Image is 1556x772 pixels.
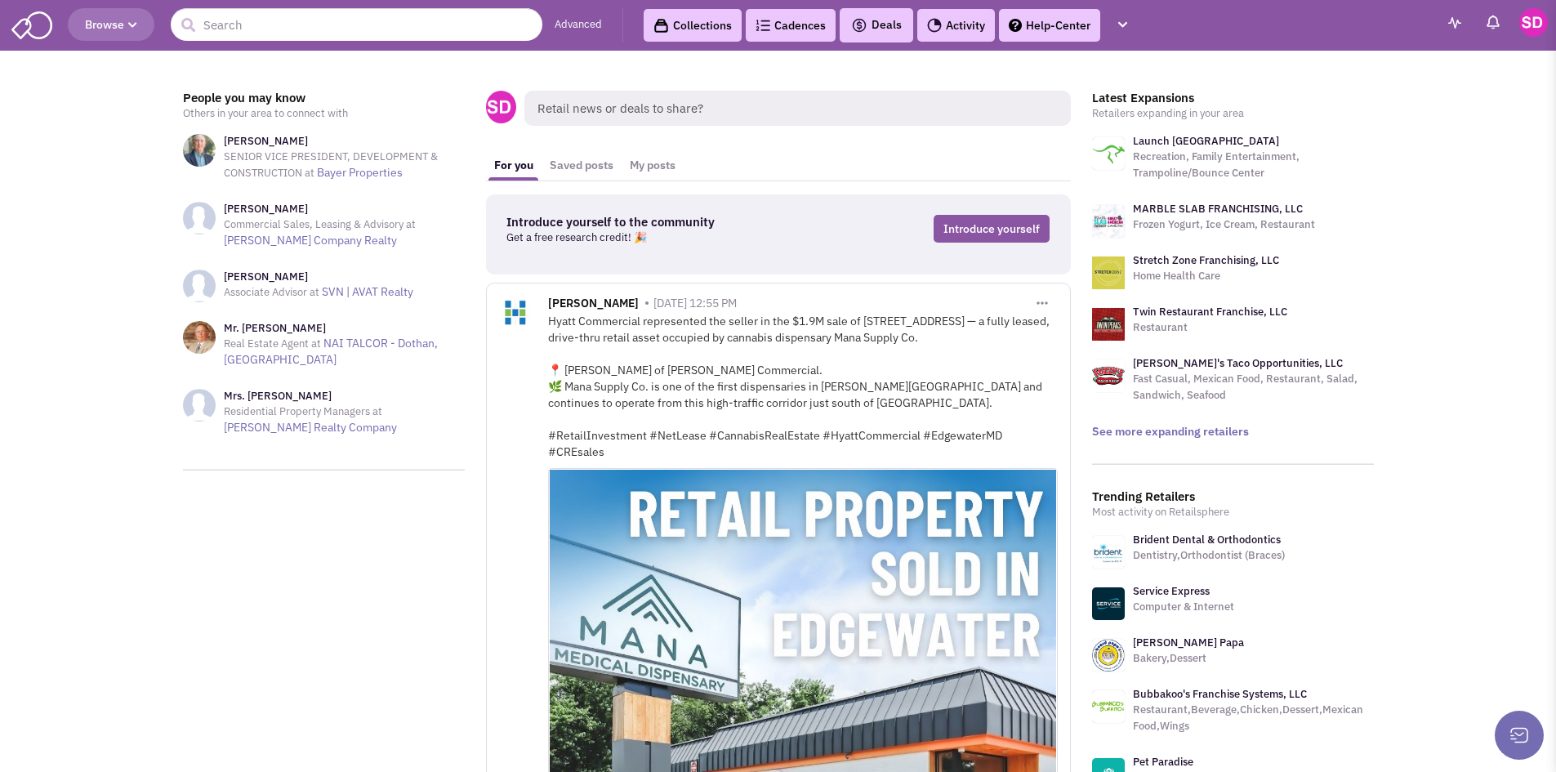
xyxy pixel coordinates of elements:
[1133,202,1303,216] a: MARBLE SLAB FRANCHISING, LLC
[1133,547,1285,564] p: Dentistry,Orthodontist (Braces)
[183,91,465,105] h3: People you may know
[1092,504,1374,520] p: Most activity on Retailsphere
[1092,359,1125,392] img: logo
[224,336,438,367] a: NAI TALCOR - Dothan, [GEOGRAPHIC_DATA]
[85,17,137,32] span: Browse
[171,8,542,41] input: Search
[1133,356,1343,370] a: [PERSON_NAME]'s Taco Opportunities, LLC
[917,9,995,42] a: Activity
[934,215,1050,243] a: Introduce yourself
[1092,308,1125,341] img: logo
[68,8,154,41] button: Browse
[1133,268,1279,284] p: Home Health Care
[653,18,669,33] img: icon-collection-lavender-black.svg
[851,16,867,35] img: icon-deals.svg
[548,313,1058,460] div: Hyatt Commercial represented the seller in the $1.9M sale of [STREET_ADDRESS] — a fully leased, d...
[506,215,815,230] h3: Introduce yourself to the community
[322,284,413,299] a: SVN | AVAT Realty
[1092,137,1125,170] img: logo
[224,149,438,180] span: SENIOR VICE PRESIDENT, DEVELOPMENT & CONSTRUCTION at
[183,105,465,122] p: Others in your area to connect with
[851,17,902,32] span: Deals
[183,270,216,302] img: NoImageAvailable1.jpg
[224,285,319,299] span: Associate Advisor at
[555,17,602,33] a: Advanced
[1133,134,1279,148] a: Launch [GEOGRAPHIC_DATA]
[1133,687,1307,701] a: Bubbakoo's Franchise Systems, LLC
[224,134,465,149] h3: [PERSON_NAME]
[1009,19,1022,32] img: help.png
[183,202,216,234] img: NoImageAvailable1.jpg
[1133,599,1234,615] p: Computer & Internet
[999,9,1100,42] a: Help-Center
[317,165,403,180] a: Bayer Properties
[224,337,321,350] span: Real Estate Agent at
[11,8,52,39] img: SmartAdmin
[1092,257,1125,289] img: logo
[1133,305,1287,319] a: Twin Restaurant Franchise, LLC
[846,15,907,36] button: Deals
[1092,91,1374,105] h3: Latest Expansions
[1519,8,1548,37] img: Stephen Dendy
[1133,149,1374,181] p: Recreation, Family Entertainment, Trampoline/Bounce Center
[756,20,770,31] img: Cadences_logo.png
[1092,424,1249,439] a: See more expanding retailers
[653,296,737,310] span: [DATE] 12:55 PM
[927,18,942,33] img: Activity.png
[183,389,216,422] img: NoImageAvailable1.jpg
[548,296,639,315] span: [PERSON_NAME]
[1133,253,1279,267] a: Stretch Zone Franchising, LLC
[746,9,836,42] a: Cadences
[644,9,742,42] a: Collections
[1133,584,1210,598] a: Service Express
[622,150,684,181] a: My posts
[1133,371,1374,404] p: Fast Casual, Mexican Food, Restaurant, Salad, Sandwich, Seafood
[224,404,382,418] span: Residential Property Managers at
[224,321,465,336] h3: Mr. [PERSON_NAME]
[486,150,542,181] a: For you
[224,233,397,248] a: [PERSON_NAME] Company Realty
[224,389,465,404] h3: Mrs. [PERSON_NAME]
[1133,533,1281,547] a: Brident Dental & Orthodontics
[524,91,1071,126] span: Retail news or deals to share?
[224,217,416,231] span: Commercial Sales, Leasing & Advisory at
[1092,489,1374,504] h3: Trending Retailers
[1133,650,1244,667] p: Bakery,Dessert
[224,270,413,284] h3: [PERSON_NAME]
[1092,205,1125,238] img: logo
[1133,636,1244,649] a: [PERSON_NAME] Papa
[1133,319,1287,336] p: Restaurant
[542,150,622,181] a: Saved posts
[506,230,815,246] p: Get a free research credit! 🎉
[1133,216,1315,233] p: Frozen Yogurt, Ice Cream, Restaurant
[1133,702,1374,734] p: Restaurant,Beverage,Chicken,Dessert,Mexican Food,Wings
[224,420,397,435] a: [PERSON_NAME] Realty Company
[1133,755,1193,769] a: Pet Paradise
[224,202,465,216] h3: [PERSON_NAME]
[1092,105,1374,122] p: Retailers expanding in your area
